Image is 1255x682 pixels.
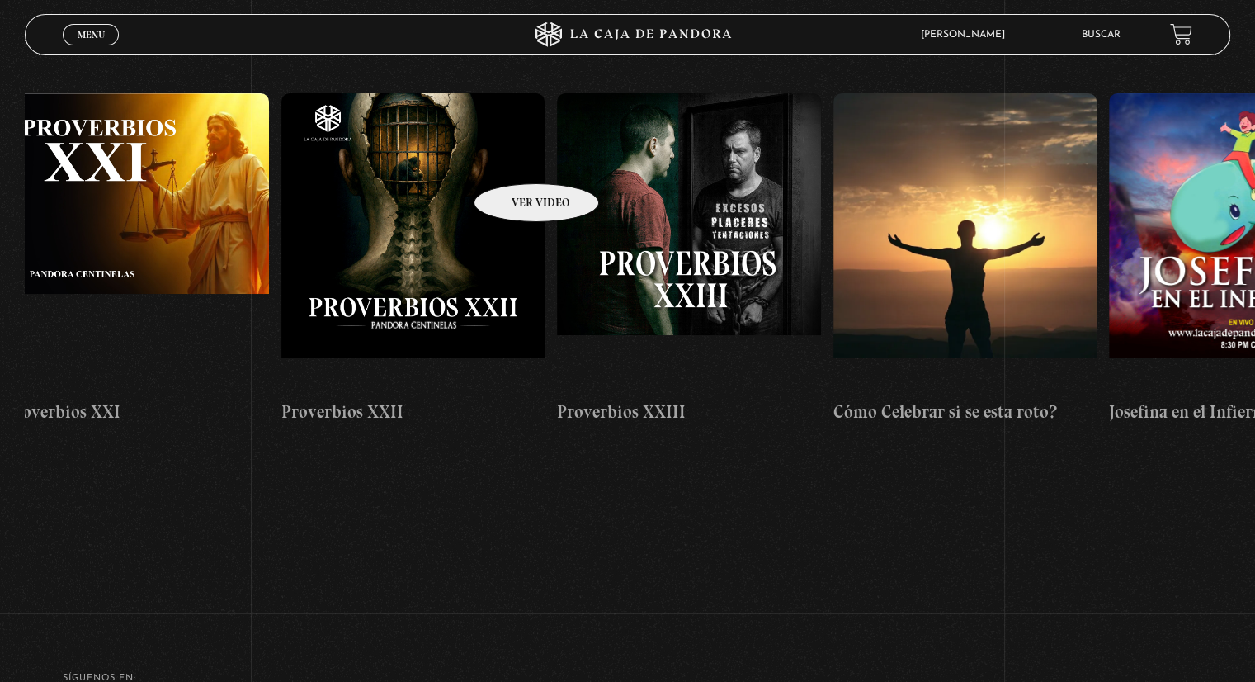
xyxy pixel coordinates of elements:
a: Cómo Celebrar si se esta roto? [833,68,1097,452]
button: Next [1201,26,1230,55]
span: Menu [78,30,105,40]
h4: Proverbios XXII [281,399,545,425]
span: [PERSON_NAME] [913,30,1021,40]
a: Proverbios XXIII [557,68,820,452]
a: Proverbios XXI [5,68,268,452]
h4: Proverbios XXI [5,399,268,425]
a: Proverbios XXII [281,68,545,452]
h4: Proverbios XXIII [557,399,820,425]
h4: Cómo Celebrar si se esta roto? [833,399,1097,425]
a: View your shopping cart [1170,23,1192,45]
a: Buscar [1082,30,1121,40]
button: Previous [25,26,54,55]
span: Cerrar [72,43,111,54]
